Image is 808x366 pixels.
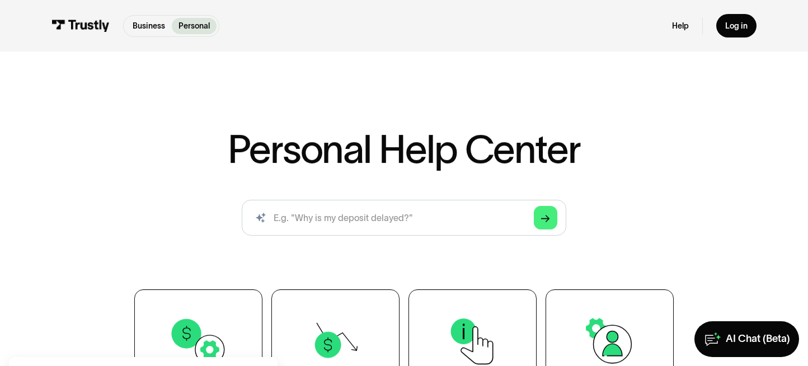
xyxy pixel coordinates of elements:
a: Personal [172,18,217,34]
form: Search [242,200,566,236]
div: Log in [725,21,748,31]
a: Log in [716,14,757,37]
a: AI Chat (Beta) [694,321,799,357]
a: Business [126,18,172,34]
img: Trustly Logo [51,20,110,32]
p: Personal [178,20,210,32]
input: search [242,200,566,236]
div: AI Chat (Beta) [726,332,790,345]
p: Business [133,20,165,32]
a: Help [672,21,689,31]
h1: Personal Help Center [228,129,580,168]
